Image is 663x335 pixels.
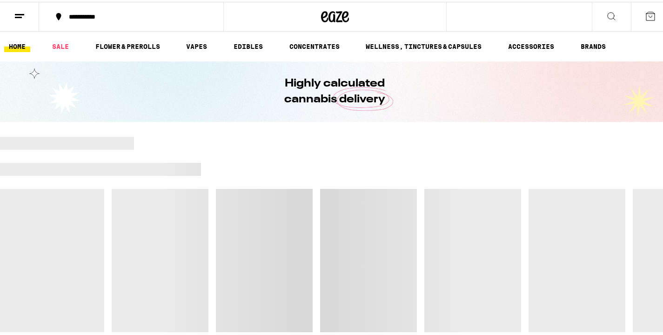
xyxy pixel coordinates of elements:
[503,39,559,50] a: ACCESSORIES
[91,39,165,50] a: FLOWER & PREROLLS
[229,39,268,50] a: EDIBLES
[285,39,344,50] a: CONCENTRATES
[47,39,74,50] a: SALE
[4,39,30,50] a: HOME
[361,39,486,50] a: WELLNESS, TINCTURES & CAPSULES
[576,39,610,50] a: BRANDS
[258,74,412,106] h1: Highly calculated cannabis delivery
[181,39,212,50] a: VAPES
